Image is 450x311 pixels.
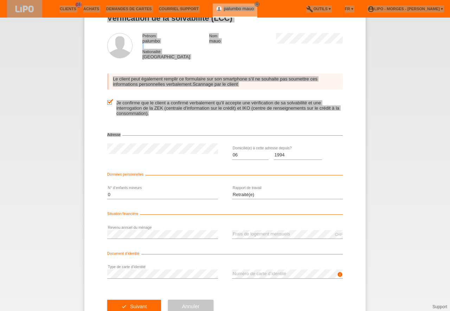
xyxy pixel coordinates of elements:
[76,2,82,8] span: 16
[255,2,259,7] a: close
[341,7,357,11] a: FR ▾
[130,304,147,309] span: Suivant
[103,7,155,11] a: Demandes de cartes
[107,252,141,255] span: Document d’identité
[107,212,140,216] span: Situation financière
[337,272,343,277] i: info
[255,2,259,6] i: close
[182,304,199,309] span: Annuler
[107,100,343,116] label: Je confirme que le client a confirmé verbalement qu'il accepte une vérification de sa solvabilité...
[367,6,374,13] i: account_circle
[7,14,42,20] a: LIPO pay
[306,6,313,13] i: build
[107,14,343,22] h1: Vérification de la solvabilité (LCC)
[432,304,447,309] a: Support
[142,34,156,38] span: Prénom
[364,7,446,11] a: account_circleLIPO - Morges - [PERSON_NAME] ▾
[142,33,209,44] div: palumbo
[121,304,127,309] i: check
[107,173,145,176] span: Données personnelles
[337,274,343,278] a: info
[80,7,103,11] a: Achats
[335,232,343,237] div: CHF
[142,50,161,54] span: Nationalité
[224,6,254,11] a: palumbo mauo
[209,33,276,44] div: mauo
[209,34,217,38] span: Nom
[193,82,238,87] a: Scannage par le client
[107,133,122,137] span: Adresse
[142,49,209,59] div: [GEOGRAPHIC_DATA]
[155,7,202,11] a: Courriel Support
[303,7,334,11] a: buildOutils ▾
[107,73,343,90] div: Le client peut également remplir ce formulaire sur son smartphone s‘il ne souhaite pas soumettre ...
[56,7,80,11] a: Clients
